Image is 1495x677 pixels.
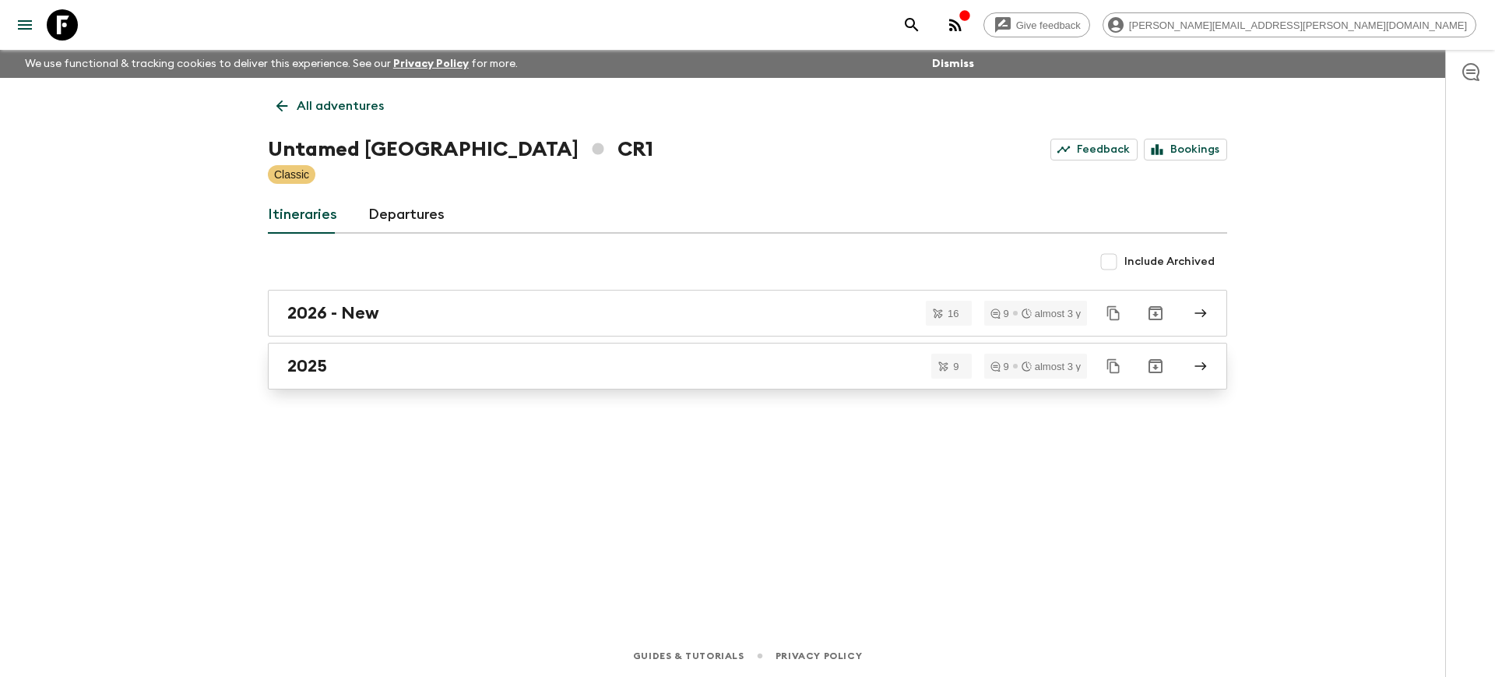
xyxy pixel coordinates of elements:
a: Bookings [1144,139,1227,160]
span: Give feedback [1008,19,1089,31]
span: 9 [944,361,968,372]
a: Guides & Tutorials [633,647,744,665]
span: Include Archived [1124,254,1215,270]
button: menu [9,9,40,41]
div: almost 3 y [1022,309,1081,319]
a: All adventures [268,90,392,122]
div: [PERSON_NAME][EMAIL_ADDRESS][PERSON_NAME][DOMAIN_NAME] [1103,12,1476,37]
h1: Untamed [GEOGRAPHIC_DATA] CR1 [268,134,653,165]
a: Give feedback [983,12,1090,37]
p: Classic [274,167,309,182]
a: Departures [368,196,445,234]
button: Duplicate [1099,299,1127,327]
div: 9 [990,309,1009,319]
div: 9 [990,361,1009,372]
div: almost 3 y [1022,361,1081,372]
button: Archive [1140,298,1171,329]
p: We use functional & tracking cookies to deliver this experience. See our for more. [19,50,524,78]
p: All adventures [297,97,384,115]
a: Itineraries [268,196,337,234]
span: 16 [938,309,968,319]
a: Privacy Policy [393,58,469,69]
h2: 2026 - New [287,303,379,323]
h2: 2025 [287,356,327,376]
span: [PERSON_NAME][EMAIL_ADDRESS][PERSON_NAME][DOMAIN_NAME] [1120,19,1476,31]
a: Privacy Policy [776,647,862,665]
button: Archive [1140,351,1171,382]
button: Dismiss [928,53,978,75]
a: Feedback [1050,139,1138,160]
button: search adventures [896,9,927,41]
a: 2025 [268,343,1227,390]
a: 2026 - New [268,290,1227,337]
button: Duplicate [1099,352,1127,380]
